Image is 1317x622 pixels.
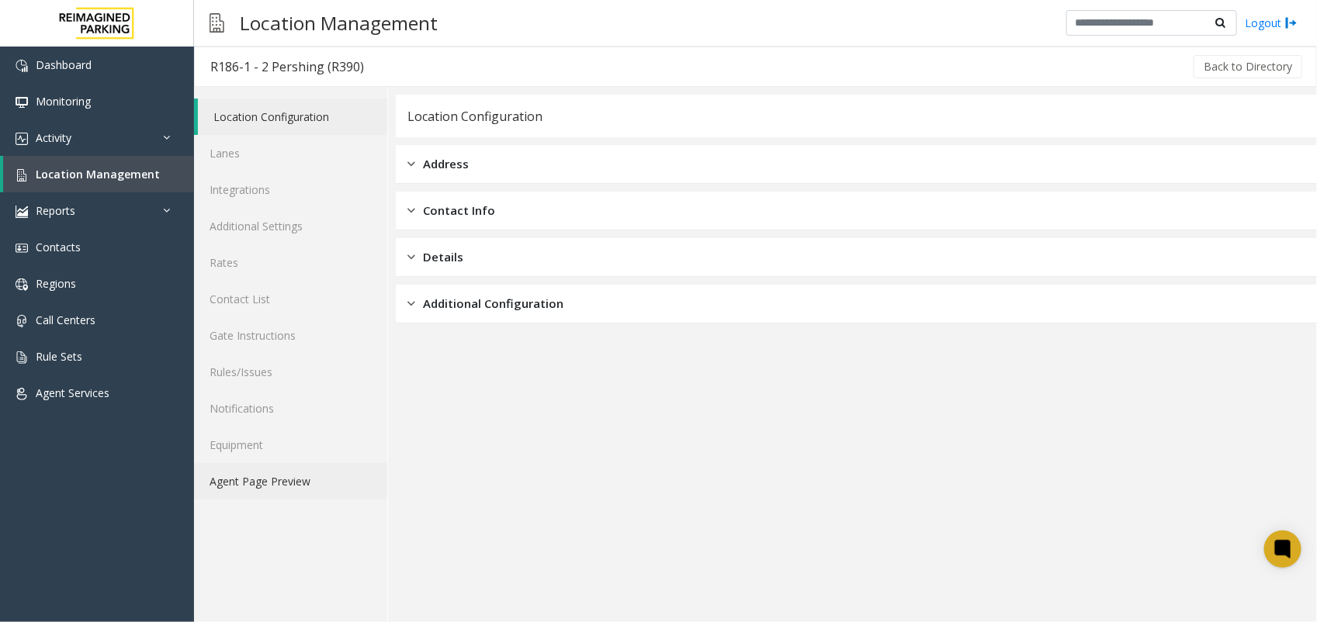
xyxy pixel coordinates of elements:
[423,202,495,219] span: Contact Info
[36,167,160,181] span: Location Management
[1285,15,1298,31] img: logout
[194,427,387,463] a: Equipment
[423,295,563,313] span: Additional Configuration
[194,281,387,317] a: Contact List
[194,390,387,427] a: Notifications
[232,4,445,42] h3: Location Management
[194,135,387,171] a: Lanes
[36,385,109,400] span: Agent Services
[36,240,81,254] span: Contacts
[36,349,82,364] span: Rule Sets
[1245,15,1298,31] a: Logout
[16,169,28,181] img: 'icon'
[16,96,28,109] img: 'icon'
[36,57,92,72] span: Dashboard
[3,156,194,192] a: Location Management
[36,276,76,291] span: Regions
[407,155,415,173] img: closed
[36,130,71,145] span: Activity
[407,248,415,266] img: closed
[407,202,415,219] img: closed
[16,133,28,145] img: 'icon'
[407,295,415,313] img: closed
[194,208,387,244] a: Additional Settings
[210,4,224,42] img: pageIcon
[16,60,28,72] img: 'icon'
[194,244,387,281] a: Rates
[194,317,387,354] a: Gate Instructions
[194,463,387,499] a: Agent Page Preview
[423,155,469,173] span: Address
[16,278,28,291] img: 'icon'
[16,351,28,364] img: 'icon'
[36,313,95,327] span: Call Centers
[194,354,387,390] a: Rules/Issues
[16,242,28,254] img: 'icon'
[423,248,463,266] span: Details
[16,388,28,400] img: 'icon'
[16,206,28,218] img: 'icon'
[16,315,28,327] img: 'icon'
[198,98,387,135] a: Location Configuration
[36,203,75,218] span: Reports
[210,57,364,77] div: R186-1 - 2 Pershing (R390)
[36,94,91,109] span: Monitoring
[1194,55,1302,78] button: Back to Directory
[194,171,387,208] a: Integrations
[407,106,542,126] div: Location Configuration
